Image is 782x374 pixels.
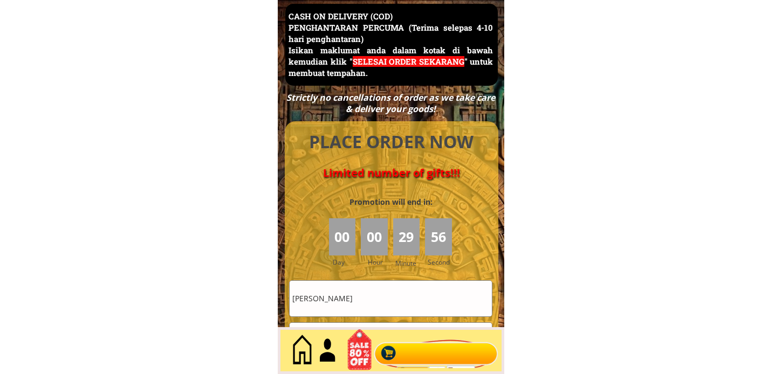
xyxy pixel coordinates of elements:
[353,56,464,67] span: SELESAI ORDER SEKARANG
[290,281,492,316] input: Nama
[289,11,493,79] h3: CASH ON DELIVERY (COD) PENGHANTARAN PERCUMA (Terima selepas 4-10 hari penghantaran) Isikan maklum...
[283,92,499,115] div: Strictly no cancellations of order as we take care & deliver your goods!
[297,167,486,179] h4: Limited number of gifts!!!
[297,130,486,154] h4: PLACE ORDER NOW
[395,258,419,268] h3: Minute
[368,257,390,267] h3: Hour
[333,257,360,267] h3: Day
[290,323,492,358] input: Telefon
[330,196,452,208] h3: Promotion will end in:
[428,257,454,267] h3: Second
